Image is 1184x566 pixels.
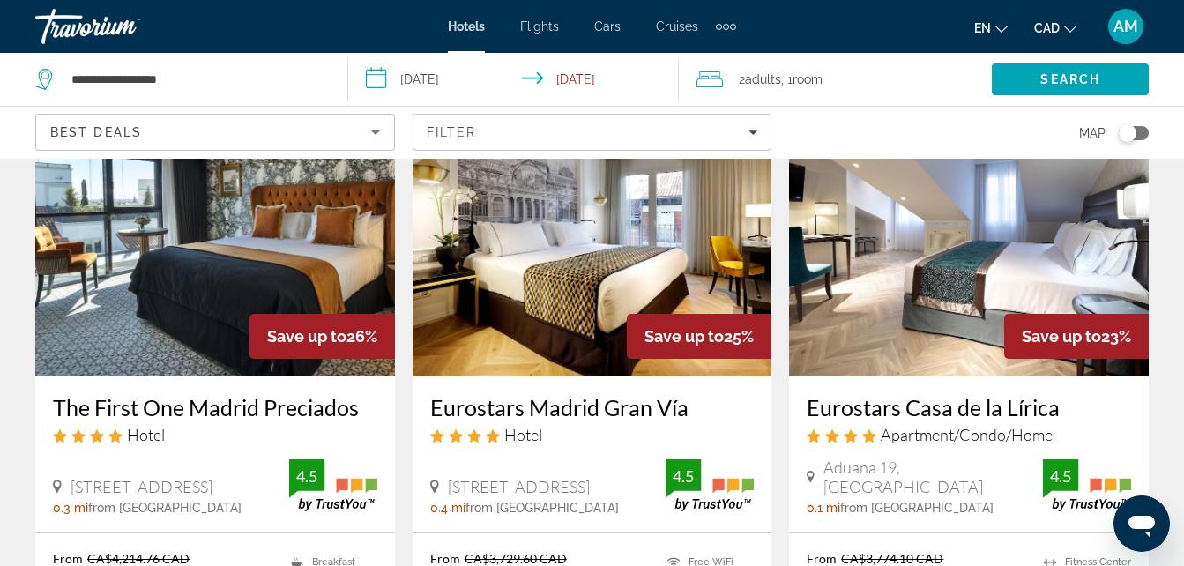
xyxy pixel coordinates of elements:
[430,394,755,421] a: Eurostars Madrid Gran Vía
[974,21,991,35] span: en
[840,501,994,515] span: from [GEOGRAPHIC_DATA]
[789,94,1149,376] img: Eurostars Casa de la Lírica
[793,72,823,86] span: Room
[87,551,190,566] del: CA$4,214.76 CAD
[739,67,781,92] span: 2
[50,125,142,139] span: Best Deals
[448,19,485,34] a: Hotels
[53,394,377,421] a: The First One Madrid Preciados
[127,425,165,444] span: Hotel
[1079,121,1106,145] span: Map
[413,114,772,151] button: Filters
[807,425,1131,444] div: 4 star Apartment
[823,458,1042,496] span: Aduana 19, [GEOGRAPHIC_DATA]
[807,394,1131,421] a: Eurostars Casa de la Lírica
[53,551,83,566] span: From
[35,4,212,49] a: Travorium
[249,314,395,359] div: 26%
[1103,8,1149,45] button: User Menu
[807,551,837,566] span: From
[666,465,701,487] div: 4.5
[1043,459,1131,511] img: TrustYou guest rating badge
[807,501,840,515] span: 0.1 mi
[427,125,477,139] span: Filter
[504,425,542,444] span: Hotel
[465,501,619,515] span: from [GEOGRAPHIC_DATA]
[88,501,242,515] span: from [GEOGRAPHIC_DATA]
[1113,495,1170,552] iframe: Button to launch messaging window
[594,19,621,34] a: Cars
[1040,72,1100,86] span: Search
[465,551,567,566] del: CA$3,729.60 CAD
[841,551,943,566] del: CA$3,774.10 CAD
[267,327,346,346] span: Save up to
[627,314,771,359] div: 25%
[1106,125,1149,141] button: Toggle map
[53,425,377,444] div: 4 star Hotel
[430,425,755,444] div: 4 star Hotel
[644,327,724,346] span: Save up to
[716,12,736,41] button: Extra navigation items
[679,53,992,106] button: Travelers: 2 adults, 0 children
[1022,327,1101,346] span: Save up to
[1004,314,1149,359] div: 23%
[448,477,590,496] span: [STREET_ADDRESS]
[430,551,460,566] span: From
[974,15,1008,41] button: Change language
[289,465,324,487] div: 4.5
[1043,465,1078,487] div: 4.5
[53,501,88,515] span: 0.3 mi
[881,425,1053,444] span: Apartment/Condo/Home
[430,501,465,515] span: 0.4 mi
[1034,21,1060,35] span: CAD
[1034,15,1076,41] button: Change currency
[656,19,698,34] a: Cruises
[50,122,380,143] mat-select: Sort by
[1113,18,1138,35] span: AM
[70,66,321,93] input: Search hotel destination
[520,19,559,34] a: Flights
[666,459,754,511] img: TrustYou guest rating badge
[781,67,823,92] span: , 1
[35,94,395,376] img: The First One Madrid Preciados
[745,72,781,86] span: Adults
[992,63,1149,95] button: Search
[289,459,377,511] img: TrustYou guest rating badge
[348,53,679,106] button: Select check in and out date
[71,477,212,496] span: [STREET_ADDRESS]
[413,94,772,376] img: Eurostars Madrid Gran Vía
